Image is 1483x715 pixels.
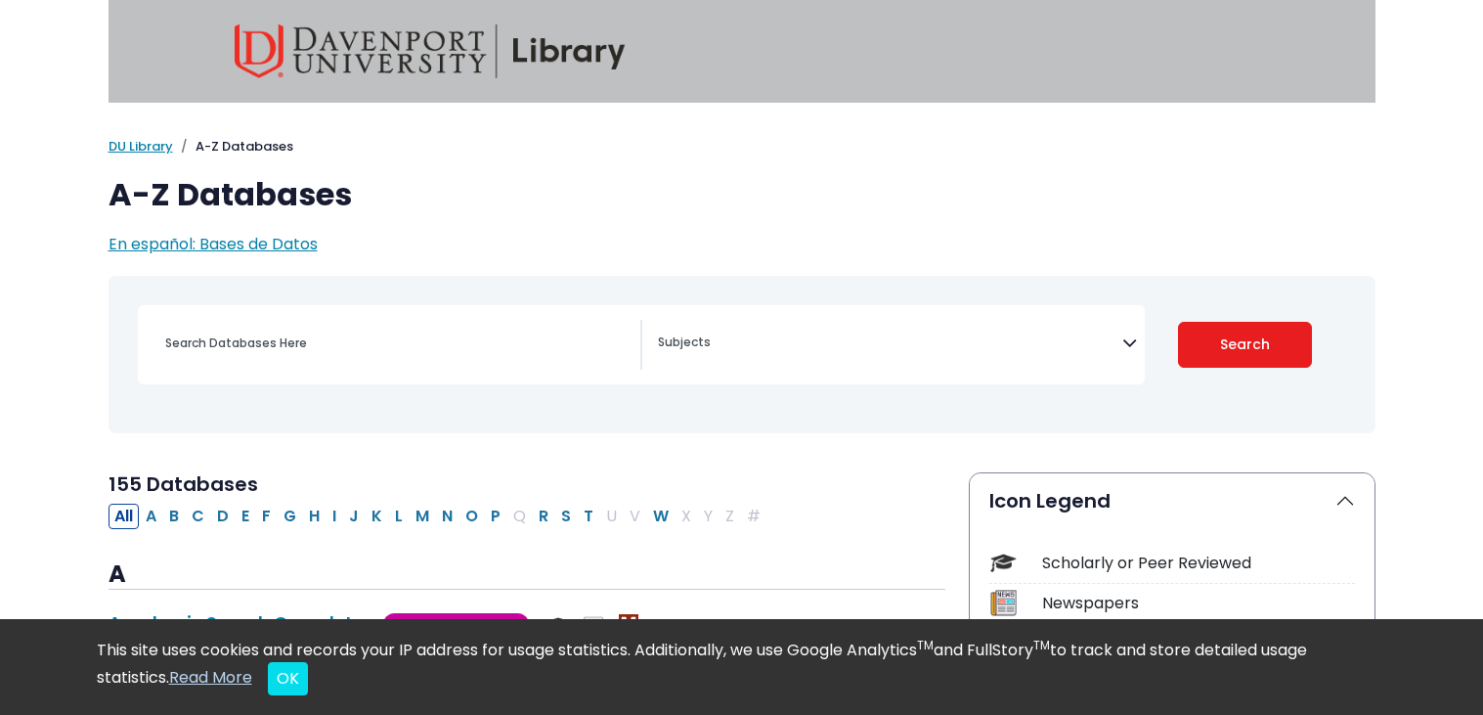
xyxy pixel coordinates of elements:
button: All [109,504,139,529]
img: MeL (Michigan electronic Library) [619,614,638,634]
button: Filter Results M [410,504,435,529]
button: Filter Results C [186,504,210,529]
sup: TM [1033,637,1050,653]
h1: A-Z Databases [109,176,1375,213]
div: Alpha-list to filter by first letter of database name [109,504,768,526]
button: Filter Results L [389,504,409,529]
span: Good Starting Point [383,613,529,636]
li: A-Z Databases [173,137,293,156]
button: Filter Results T [578,504,599,529]
button: Filter Results R [533,504,554,529]
img: Scholarly or Peer Reviewed [548,614,568,634]
button: Filter Results F [256,504,277,529]
button: Icon Legend [970,473,1374,528]
textarea: Search [658,336,1122,352]
div: This site uses cookies and records your IP address for usage statistics. Additionally, we use Goo... [97,639,1387,695]
button: Filter Results H [303,504,326,529]
span: 155 Databases [109,470,258,498]
button: Filter Results A [140,504,162,529]
button: Filter Results J [343,504,365,529]
button: Filter Results W [647,504,675,529]
a: Read More [169,666,252,689]
div: Scholarly or Peer Reviewed [1042,552,1355,575]
button: Filter Results N [436,504,458,529]
button: Filter Results I [327,504,342,529]
button: Close [268,662,308,695]
a: En español: Bases de Datos [109,233,318,255]
button: Filter Results G [278,504,302,529]
button: Filter Results S [555,504,577,529]
img: Audio & Video [584,614,603,634]
a: DU Library [109,137,173,156]
button: Submit for Search Results [1178,322,1312,368]
button: Filter Results B [163,504,185,529]
nav: breadcrumb [109,137,1375,156]
input: Search database by title or keyword [153,329,640,357]
nav: Search filters [109,276,1375,433]
h3: A [109,560,945,590]
div: Newspapers [1042,592,1355,615]
button: Filter Results K [366,504,388,529]
button: Filter Results D [211,504,235,529]
img: Icon Scholarly or Peer Reviewed [990,550,1017,576]
button: Filter Results O [459,504,484,529]
a: Academic Search Complete [109,610,364,635]
img: Icon Newspapers [990,590,1017,616]
img: Davenport University Library [235,24,626,78]
button: Filter Results E [236,504,255,529]
sup: TM [917,637,934,653]
button: Filter Results P [485,504,506,529]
